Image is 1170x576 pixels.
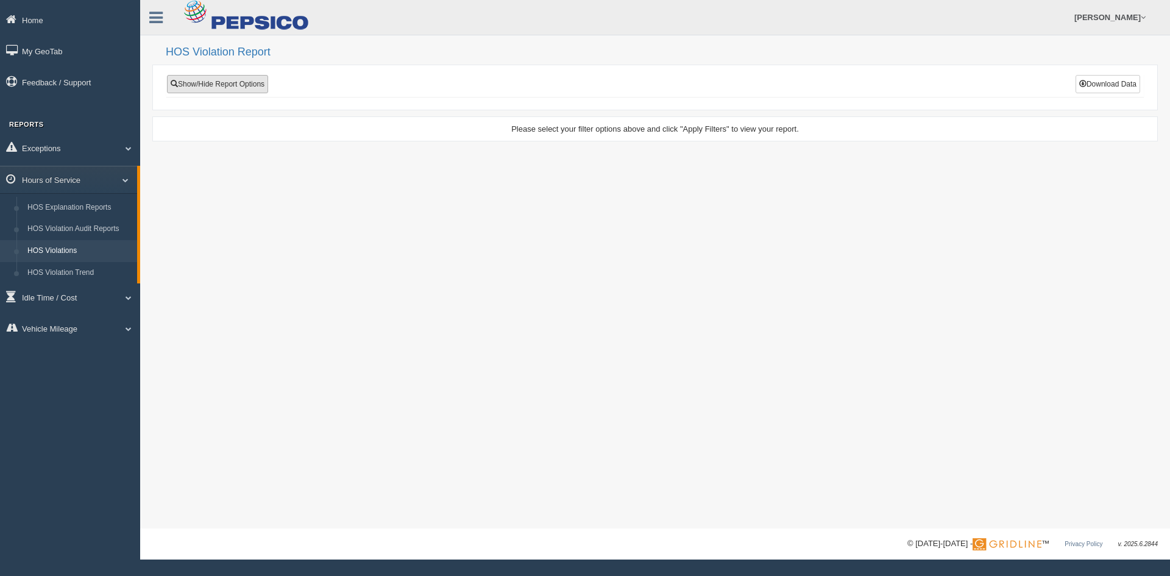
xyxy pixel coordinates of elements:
[22,240,137,262] a: HOS Violations
[1065,541,1102,547] a: Privacy Policy
[1118,541,1158,547] span: v. 2025.6.2844
[973,538,1041,550] img: Gridline
[22,218,137,240] a: HOS Violation Audit Reports
[167,75,268,93] a: Show/Hide Report Options
[163,123,1147,135] div: Please select your filter options above and click "Apply Filters" to view your report.
[166,46,1158,59] h2: HOS Violation Report
[22,197,137,219] a: HOS Explanation Reports
[1076,75,1140,93] button: Download Data
[907,538,1158,550] div: © [DATE]-[DATE] - ™
[22,262,137,284] a: HOS Violation Trend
